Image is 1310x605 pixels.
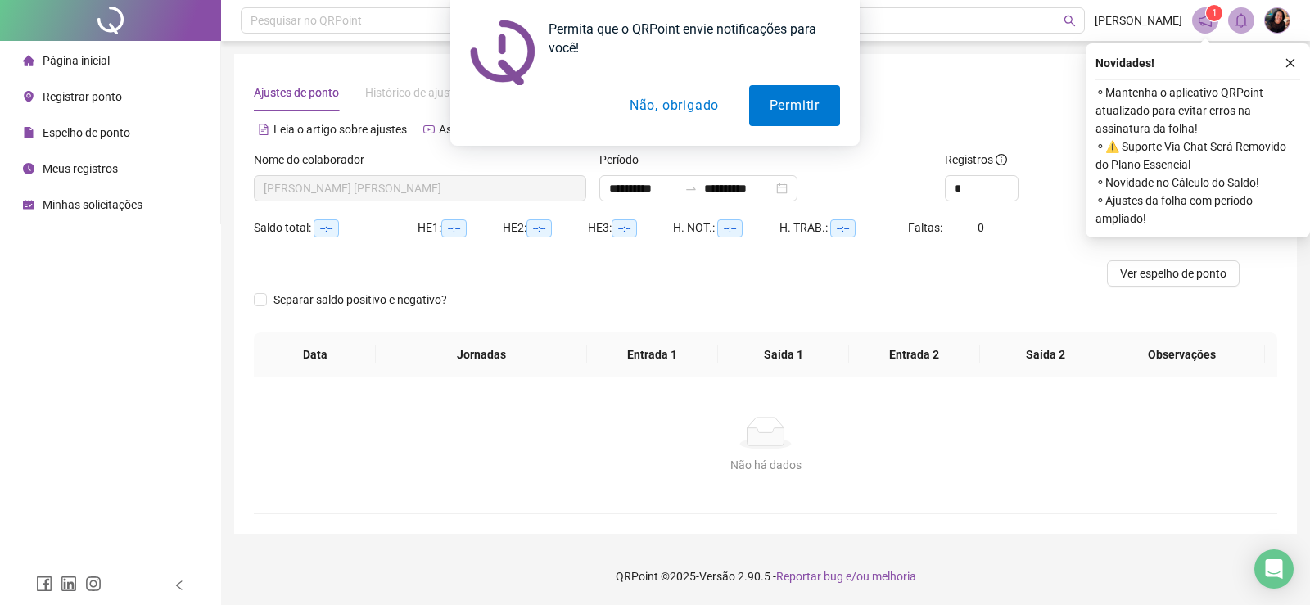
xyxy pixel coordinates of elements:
div: HE 3: [588,219,673,237]
span: Versão [699,570,735,583]
span: 0 [978,221,984,234]
span: linkedin [61,576,77,592]
div: HE 1: [418,219,503,237]
span: clock-circle [23,163,34,174]
span: Faltas: [908,221,945,234]
footer: QRPoint © 2025 - 2.90.5 - [221,548,1310,605]
div: H. TRAB.: [779,219,907,237]
span: Minhas solicitações [43,198,142,211]
th: Saída 2 [980,332,1111,377]
span: --:-- [441,219,467,237]
div: Open Intercom Messenger [1254,549,1294,589]
span: --:-- [314,219,339,237]
span: instagram [85,576,102,592]
span: left [174,580,185,591]
span: ALESSANDRA SALES CRESCENCIO [264,176,576,201]
span: Separar saldo positivo e negativo? [267,291,454,309]
span: Ver espelho de ponto [1120,264,1226,282]
th: Saída 1 [718,332,849,377]
button: Não, obrigado [609,85,739,126]
div: H. NOT.: [673,219,779,237]
label: Nome do colaborador [254,151,375,169]
button: Permitir [749,85,840,126]
span: Reportar bug e/ou melhoria [776,570,916,583]
th: Jornadas [376,332,587,377]
span: --:-- [830,219,856,237]
div: Saldo total: [254,219,418,237]
span: --:-- [526,219,552,237]
th: Entrada 2 [849,332,980,377]
button: Ver espelho de ponto [1107,260,1240,287]
span: swap-right [684,182,698,195]
span: facebook [36,576,52,592]
div: Não há dados [273,456,1258,474]
label: Período [599,151,649,169]
span: Observações [1112,345,1252,363]
span: schedule [23,199,34,210]
img: notification icon [470,20,535,85]
span: Meus registros [43,162,118,175]
th: Data [254,332,376,377]
span: ⚬ Ajustes da folha com período ampliado! [1095,192,1300,228]
span: to [684,182,698,195]
span: --:-- [612,219,637,237]
span: ⚬ ⚠️ Suporte Via Chat Será Removido do Plano Essencial [1095,138,1300,174]
div: HE 2: [503,219,588,237]
th: Observações [1099,332,1265,377]
span: info-circle [996,154,1007,165]
span: Registros [945,151,1007,169]
th: Entrada 1 [587,332,718,377]
div: Permita que o QRPoint envie notificações para você! [535,20,840,57]
span: --:-- [717,219,743,237]
span: ⚬ Novidade no Cálculo do Saldo! [1095,174,1300,192]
